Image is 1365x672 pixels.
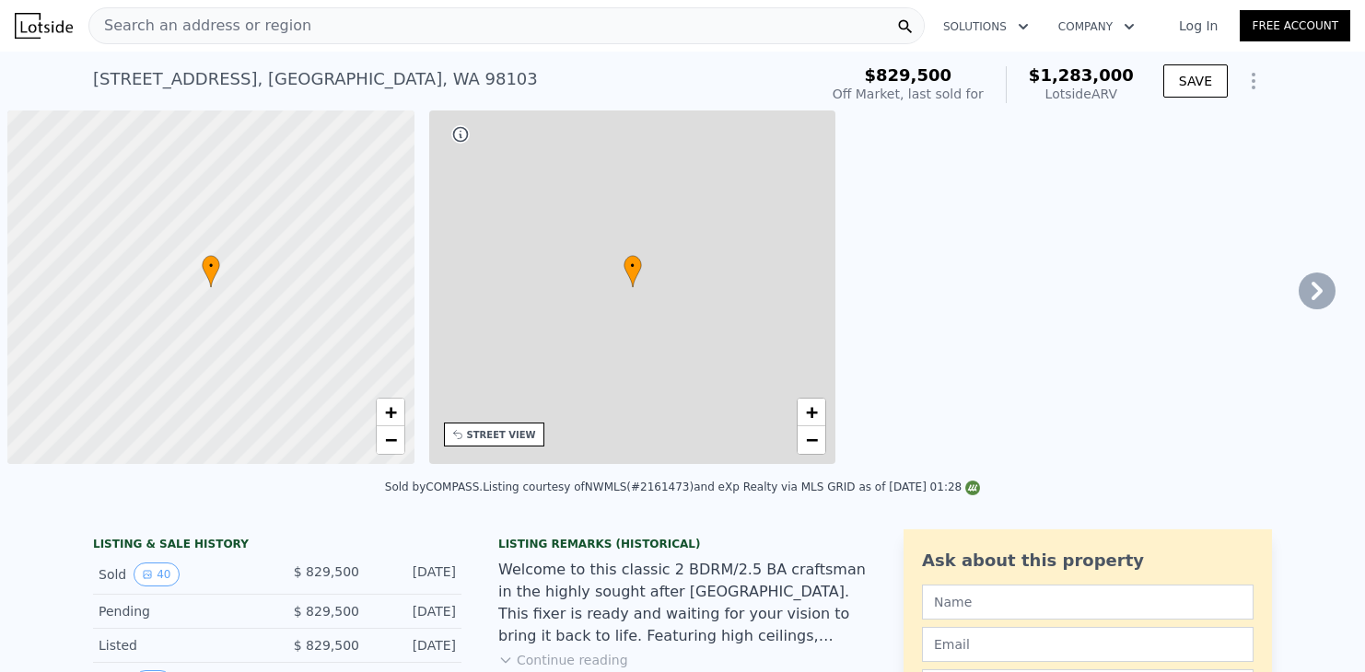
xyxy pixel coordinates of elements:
[467,428,536,442] div: STREET VIEW
[498,537,867,551] div: Listing Remarks (Historical)
[965,481,980,495] img: NWMLS Logo
[294,604,359,619] span: $ 829,500
[865,65,952,85] span: $829,500
[806,428,818,451] span: −
[922,627,1254,662] input: Email
[99,602,262,620] div: Pending
[498,559,867,647] div: Welcome to this classic 2 BDRM/2.5 BA craftsman in the highly sought after [GEOGRAPHIC_DATA]. Thi...
[294,564,359,579] span: $ 829,500
[833,85,984,103] div: Off Market, last sold for
[294,638,359,653] span: $ 829,500
[374,636,456,655] div: [DATE]
[384,400,396,423] span: +
[93,537,461,555] div: LISTING & SALE HISTORY
[15,13,73,39] img: Lotside
[798,399,825,426] a: Zoom in
[498,651,628,669] button: Continue reading
[1029,85,1134,103] div: Lotside ARV
[624,255,642,287] div: •
[922,548,1254,574] div: Ask about this property
[922,585,1254,620] input: Name
[385,481,483,493] div: Sold by COMPASS .
[202,258,220,274] span: •
[89,15,311,37] span: Search an address or region
[1240,10,1350,41] a: Free Account
[374,602,456,620] div: [DATE]
[134,562,179,586] button: View historical data
[93,66,538,92] div: [STREET_ADDRESS] , [GEOGRAPHIC_DATA] , WA 98103
[624,258,642,274] span: •
[1044,10,1149,43] button: Company
[798,426,825,454] a: Zoom out
[1163,64,1228,98] button: SAVE
[928,10,1044,43] button: Solutions
[1157,17,1240,35] a: Log In
[806,400,818,423] span: +
[99,562,262,586] div: Sold
[202,255,220,287] div: •
[374,562,456,586] div: [DATE]
[483,481,980,493] div: Listing courtesy of NWMLS (#2161473) and eXp Realty via MLS GRID as of [DATE] 01:28
[377,399,404,426] a: Zoom in
[1029,65,1134,85] span: $1,283,000
[377,426,404,454] a: Zoom out
[1235,63,1272,99] button: Show Options
[384,428,396,451] span: −
[99,636,262,655] div: Listed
